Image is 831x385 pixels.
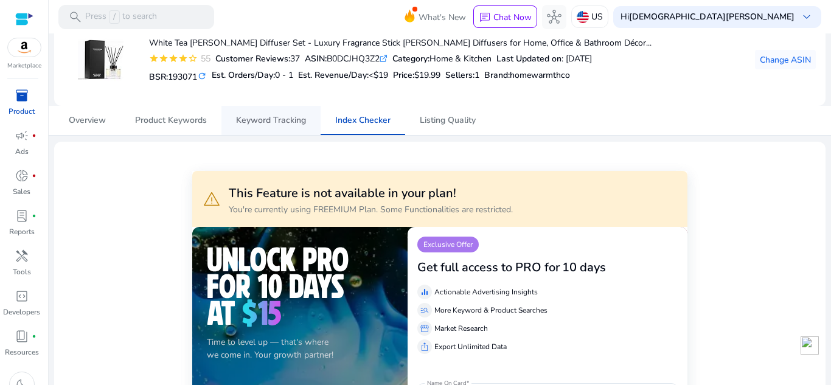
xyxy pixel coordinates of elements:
[78,37,123,83] img: 31z7wA0FbPL._AC_US100_.jpg
[68,10,83,24] span: search
[15,289,29,303] span: code_blocks
[496,53,562,64] b: Last Updated on
[15,209,29,223] span: lab_profile
[479,12,491,24] span: chat
[510,69,570,81] span: homewarmthco
[335,116,391,125] span: Index Checker
[215,53,290,64] b: Customer Reviews:
[85,10,157,24] p: Press to search
[168,71,197,83] span: 193071
[392,52,492,65] div: Home & Kitchen
[755,50,816,69] button: Change ASIN
[577,11,589,23] img: us.svg
[799,10,814,24] span: keyboard_arrow_down
[305,52,388,65] div: B0DCJHQ3Z2
[434,341,507,352] p: Export Unlimited Data
[484,69,508,81] span: Brand
[420,305,429,315] span: manage_search
[562,260,606,275] h3: 10 days
[149,38,652,49] h4: White Tea [PERSON_NAME] Diffuser Set - Luxury Fragrance Stick [PERSON_NAME] Diffusers for Home, O...
[417,260,560,275] h3: Get full access to PRO for
[393,71,440,81] h5: Price:
[109,10,120,24] span: /
[15,88,29,103] span: inventory_2
[15,329,29,344] span: book_4
[32,133,37,138] span: fiber_manual_record
[9,226,35,237] p: Reports
[215,52,300,65] div: 37
[188,54,198,63] mat-icon: star_border
[547,10,562,24] span: hub
[169,54,178,63] mat-icon: star
[445,71,479,81] h5: Sellers:
[496,52,592,65] div: : [DATE]
[621,13,794,21] p: Hi
[7,61,41,71] p: Marketplace
[69,116,106,125] span: Overview
[434,323,488,334] p: Market Research
[229,203,513,216] p: You're currently using FREEMIUM Plan. Some Functionalities are restricted.
[420,287,429,297] span: equalizer
[392,53,429,64] b: Category:
[420,324,429,333] span: storefront
[212,71,293,81] h5: Est. Orders/Day:
[15,146,29,157] p: Ads
[32,173,37,178] span: fiber_manual_record
[15,128,29,143] span: campaign
[9,106,35,117] p: Product
[8,38,41,57] img: amazon.svg
[484,71,570,81] h5: :
[417,237,479,252] p: Exclusive Offer
[32,334,37,339] span: fiber_manual_record
[32,213,37,218] span: fiber_manual_record
[159,54,169,63] mat-icon: star
[178,54,188,63] mat-icon: star
[135,116,207,125] span: Product Keywords
[197,71,207,82] mat-icon: refresh
[419,7,466,28] span: What's New
[434,286,538,297] p: Actionable Advertising Insights
[15,168,29,183] span: donut_small
[13,186,30,197] p: Sales
[473,5,537,29] button: chatChat Now
[149,54,159,63] mat-icon: star
[629,11,794,23] b: [DEMOGRAPHIC_DATA][PERSON_NAME]
[275,69,293,81] span: 0 - 1
[3,307,40,317] p: Developers
[420,342,429,352] span: ios_share
[198,52,210,65] div: 55
[149,69,207,83] h5: BSR:
[229,186,513,201] h3: This Feature is not available in your plan!
[369,69,388,81] span: <$19
[236,116,306,125] span: Keyword Tracking
[434,305,548,316] p: More Keyword & Product Searches
[15,249,29,263] span: handyman
[13,266,31,277] p: Tools
[420,116,476,125] span: Listing Quality
[207,336,393,361] p: Time to level up — that's where we come in. Your growth partner!
[305,53,327,64] b: ASIN:
[760,54,811,66] span: Change ASIN
[5,347,39,358] p: Resources
[493,12,532,23] p: Chat Now
[202,189,221,209] span: warning
[298,71,388,81] h5: Est. Revenue/Day:
[591,6,603,27] p: US
[542,5,566,29] button: hub
[475,69,479,81] span: 1
[414,69,440,81] span: $19.99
